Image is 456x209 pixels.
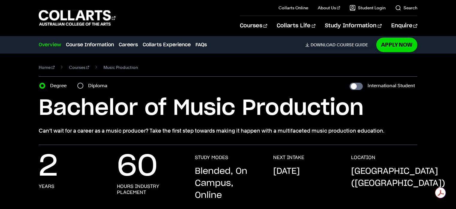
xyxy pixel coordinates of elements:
h3: STUDY MODES [195,155,228,161]
a: Collarts Experience [143,41,191,48]
h3: hours industry placement [117,183,183,195]
p: 60 [117,155,158,179]
a: Apply Now [376,38,417,52]
a: DownloadCourse Guide [305,42,373,48]
p: [DATE] [273,165,300,177]
p: Can’t wait for a career as a music producer? Take the first step towards making it happen with a ... [39,127,417,135]
a: FAQs [195,41,207,48]
label: Degree [50,81,70,90]
a: Home [39,63,55,72]
a: Search [395,5,417,11]
a: Collarts Online [279,5,308,11]
h1: Bachelor of Music Production [39,95,417,122]
a: Courses [240,16,267,36]
a: Careers [119,41,138,48]
h3: NEXT INTAKE [273,155,304,161]
a: Study Information [325,16,381,36]
a: Collarts Life [277,16,315,36]
div: Go to homepage [39,9,115,26]
a: Enquire [391,16,417,36]
a: Course Information [66,41,114,48]
span: Download [311,42,335,48]
p: [GEOGRAPHIC_DATA] ([GEOGRAPHIC_DATA]) [351,165,445,189]
h3: LOCATION [351,155,375,161]
label: International Student [368,81,415,90]
a: About Us [318,5,340,11]
label: Diploma [88,81,111,90]
a: Overview [39,41,61,48]
p: Blended, On Campus, Online [195,165,261,201]
p: 2 [39,155,58,179]
a: Student Login [350,5,386,11]
h3: Years [39,183,54,189]
a: Courses [69,63,89,72]
span: Music Production [103,63,138,72]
